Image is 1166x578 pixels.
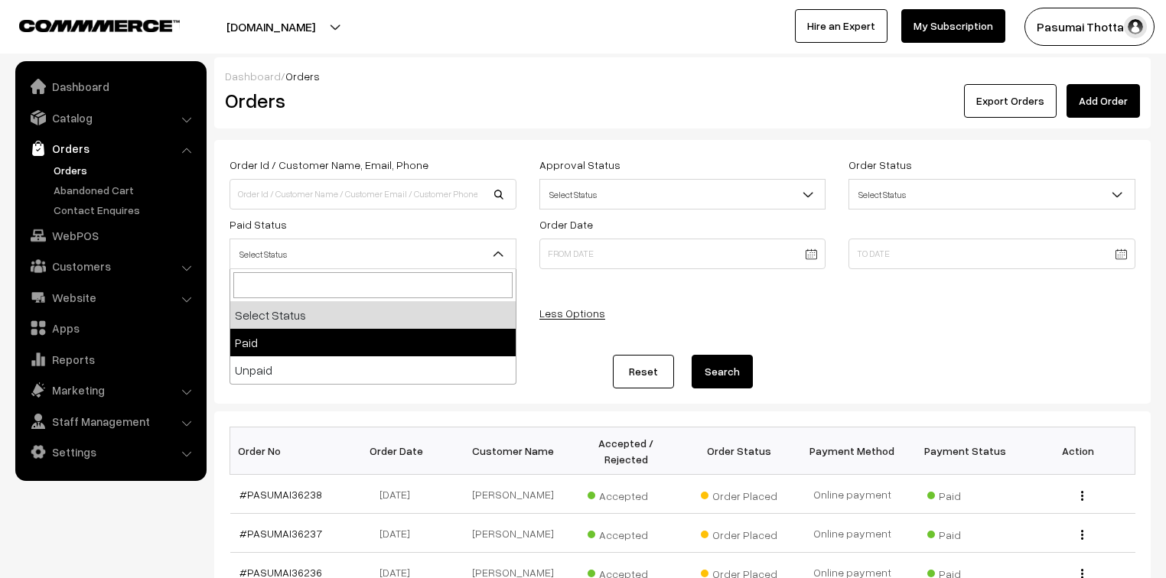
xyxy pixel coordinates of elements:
[456,427,569,475] th: Customer Name
[588,523,664,543] span: Accepted
[50,182,201,198] a: Abandoned Cart
[230,329,516,356] li: Paid
[795,9,888,43] a: Hire an Expert
[19,376,201,404] a: Marketing
[848,157,912,173] label: Order Status
[230,179,516,209] input: Order Id / Customer Name / Customer Email / Customer Phone
[19,438,201,466] a: Settings
[964,84,1057,118] button: Export Orders
[796,475,909,514] td: Online payment
[50,202,201,218] a: Contact Enquires
[343,427,456,475] th: Order Date
[849,181,1135,208] span: Select Status
[19,20,180,31] img: COMMMERCE
[927,523,1004,543] span: Paid
[1081,530,1083,540] img: Menu
[613,355,674,388] a: Reset
[456,475,569,514] td: [PERSON_NAME]
[909,427,1022,475] th: Payment Status
[230,239,516,269] span: Select Status
[19,104,201,132] a: Catalog
[701,484,777,504] span: Order Placed
[539,179,826,209] span: Select Status
[539,216,593,232] label: Order Date
[19,252,201,280] a: Customers
[539,307,605,320] a: Less Options
[173,8,369,46] button: [DOMAIN_NAME]
[569,427,682,475] th: Accepted / Rejected
[19,314,201,342] a: Apps
[539,239,826,269] input: From Date
[343,514,456,553] td: [DATE]
[225,89,515,112] h2: Orders
[19,284,201,311] a: Website
[285,70,320,83] span: Orders
[1124,15,1147,38] img: user
[796,514,909,553] td: Online payment
[225,68,1140,84] div: /
[19,408,201,435] a: Staff Management
[19,73,201,100] a: Dashboard
[1081,491,1083,501] img: Menu
[239,527,322,540] a: #PASUMAI36237
[848,179,1135,209] span: Select Status
[540,181,826,208] span: Select Status
[230,301,516,329] li: Select Status
[230,427,344,475] th: Order No
[230,157,428,173] label: Order Id / Customer Name, Email, Phone
[692,355,753,388] button: Search
[230,241,516,268] span: Select Status
[927,484,1004,504] span: Paid
[701,523,777,543] span: Order Placed
[456,514,569,553] td: [PERSON_NAME]
[19,15,153,34] a: COMMMERCE
[796,427,909,475] th: Payment Method
[539,157,620,173] label: Approval Status
[19,135,201,162] a: Orders
[1067,84,1140,118] a: Add Order
[239,488,322,501] a: #PASUMAI36238
[901,9,1005,43] a: My Subscription
[19,346,201,373] a: Reports
[225,70,281,83] a: Dashboard
[1024,8,1155,46] button: Pasumai Thotta…
[230,356,516,384] li: Unpaid
[588,484,664,504] span: Accepted
[230,216,287,232] label: Paid Status
[343,475,456,514] td: [DATE]
[682,427,796,475] th: Order Status
[50,162,201,178] a: Orders
[848,239,1135,269] input: To Date
[1022,427,1135,475] th: Action
[19,222,201,249] a: WebPOS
